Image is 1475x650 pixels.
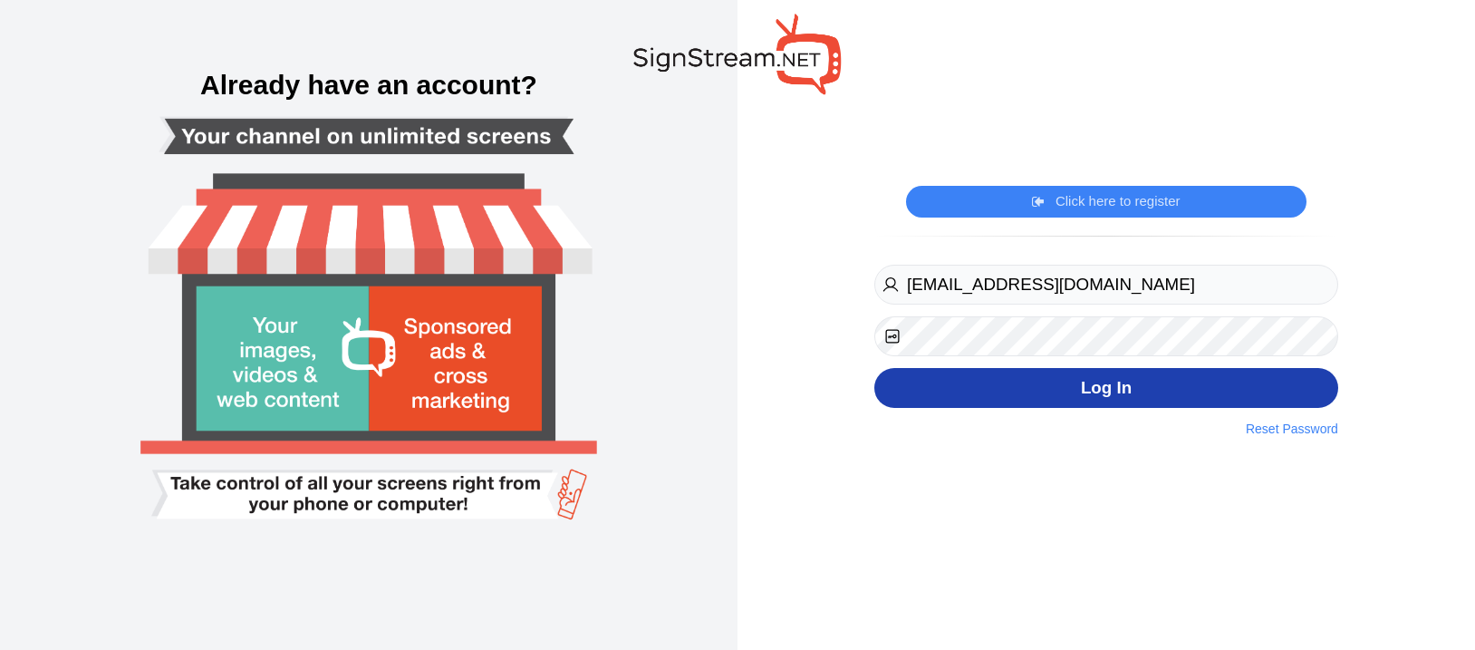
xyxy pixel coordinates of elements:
[1156,454,1475,650] iframe: Chat Widget
[1032,192,1180,210] a: Click here to register
[874,265,1338,306] input: Username
[633,14,842,94] img: SignStream.NET
[874,368,1338,409] button: Log In
[88,13,649,638] img: Smart tv login
[1246,420,1338,439] a: Reset Password
[18,72,719,99] h3: Already have an account?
